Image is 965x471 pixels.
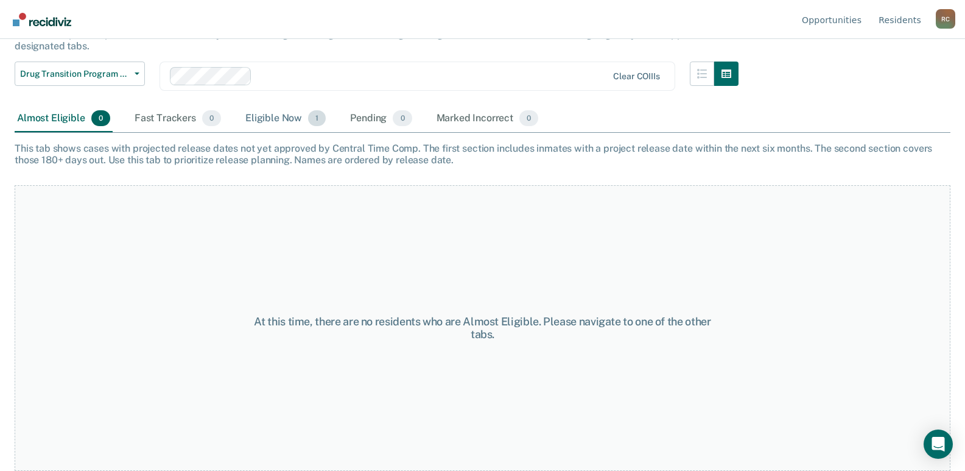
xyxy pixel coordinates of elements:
div: R C [936,9,955,29]
span: 1 [308,110,326,126]
div: At this time, there are no residents who are Almost Eligible. Please navigate to one of the other... [249,315,717,341]
span: 0 [519,110,538,126]
button: Drug Transition Program Release [15,62,145,86]
span: Drug Transition Program Release [20,69,130,79]
div: Pending0 [348,105,414,132]
div: Clear COIIIs [613,71,659,82]
span: 0 [393,110,412,126]
span: 0 [202,110,221,126]
div: Eligible Now1 [243,105,328,132]
img: Recidiviz [13,13,71,26]
div: This tab shows cases with projected release dates not yet approved by Central Time Comp. The firs... [15,143,950,166]
div: This tool helps staff prioritize inmates for early release through the Drug Transition Program. E... [15,29,739,52]
div: Almost Eligible0 [15,105,113,132]
div: Marked Incorrect0 [434,105,541,132]
button: Profile dropdown button [936,9,955,29]
div: Fast Trackers0 [132,105,223,132]
span: 0 [91,110,110,126]
div: Open Intercom Messenger [924,430,953,459]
